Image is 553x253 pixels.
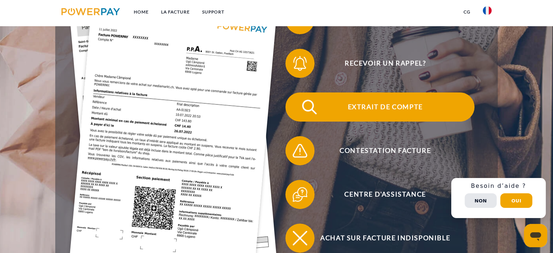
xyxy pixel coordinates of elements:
[285,92,474,122] button: Extrait de compte
[500,193,532,208] button: Oui
[285,224,474,253] button: Achat sur facture indisponible
[465,193,497,208] button: Non
[483,6,492,15] img: fr
[451,178,546,218] div: Schnellhilfe
[196,5,231,19] a: Support
[61,8,120,15] img: logo-powerpay.svg
[296,92,474,122] span: Extrait de compte
[524,224,547,247] iframe: Bouton de lancement de la fenêtre de messagerie
[291,229,309,247] img: qb_close.svg
[291,142,309,160] img: qb_warning.svg
[296,136,474,165] span: Contestation Facture
[285,5,474,34] button: Recevoir une facture ?
[296,49,474,78] span: Recevoir un rappel?
[296,224,474,253] span: Achat sur facture indisponible
[285,49,474,78] button: Recevoir un rappel?
[128,5,155,19] a: Home
[285,136,474,165] button: Contestation Facture
[296,180,474,209] span: Centre d'assistance
[300,98,318,116] img: qb_search.svg
[456,182,541,190] h3: Besoin d’aide ?
[285,180,474,209] button: Centre d'assistance
[291,185,309,203] img: qb_help.svg
[155,5,196,19] a: LA FACTURE
[291,54,309,72] img: qb_bell.svg
[457,5,477,19] a: CG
